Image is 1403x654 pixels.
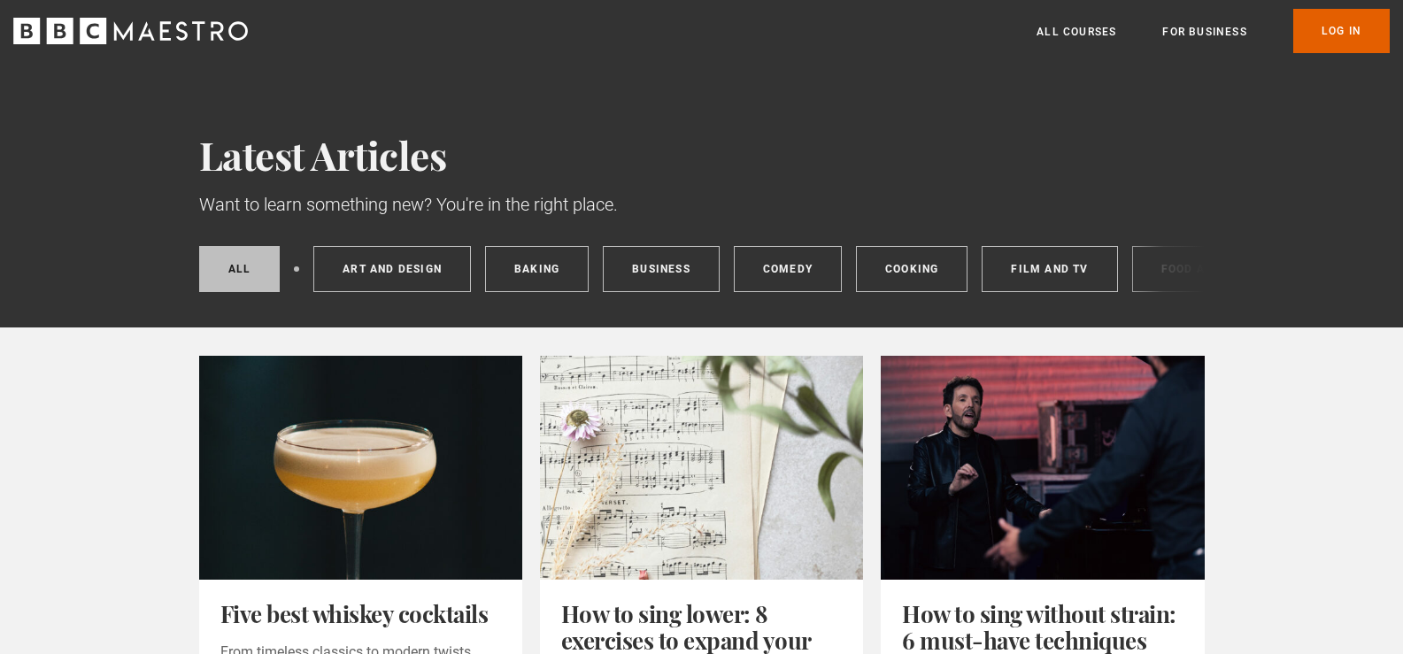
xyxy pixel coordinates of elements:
a: Art and Design [313,246,471,292]
a: All Courses [1037,23,1116,41]
h1: Latest Articles [199,133,1205,177]
nav: Categories [199,246,1205,299]
a: All [199,246,281,292]
a: Log In [1293,9,1390,53]
a: For business [1162,23,1246,41]
a: Film and TV [982,246,1117,292]
svg: BBC Maestro [13,18,248,44]
a: Five best whiskey cocktails [220,598,489,629]
a: Baking [485,246,589,292]
nav: Primary [1037,9,1390,53]
a: Cooking [856,246,967,292]
a: Business [603,246,720,292]
a: Comedy [734,246,842,292]
p: Want to learn something new? You're in the right place. [199,191,1205,218]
